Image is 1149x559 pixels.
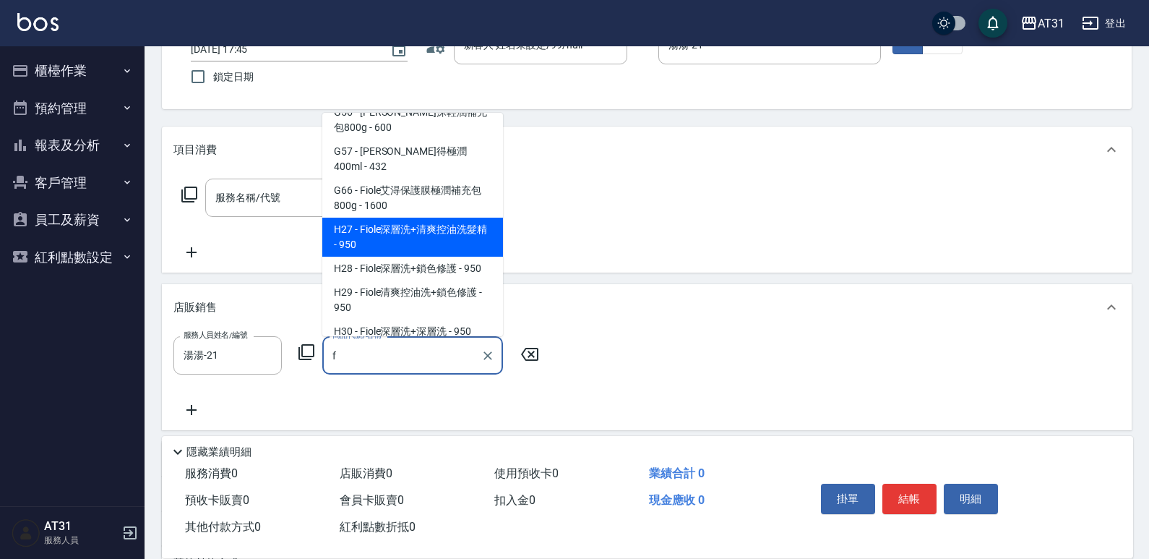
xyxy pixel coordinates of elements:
img: Logo [17,13,59,31]
span: H28 - Fiole深層洗+鎖色修護 - 950 [322,257,503,281]
span: G66 - Fiole艾淂保護膜極潤補充包800g - 1600 [322,179,503,218]
p: 店販銷售 [173,300,217,315]
button: Clear [478,346,498,366]
button: 登出 [1076,10,1132,37]
button: AT31 [1015,9,1070,38]
button: 櫃檯作業 [6,52,139,90]
button: 報表及分析 [6,127,139,164]
button: 紅利點數設定 [6,239,139,276]
p: 隱藏業績明細 [186,445,251,460]
span: G56 - [PERSON_NAME]莯輕潤補充包800g - 600 [322,101,503,140]
span: 預收卡販賣 0 [185,493,249,507]
span: 其他付款方式 0 [185,520,261,534]
span: H29 - Fiole清爽控油洗+鎖色修護 - 950 [322,281,503,320]
button: 掛單 [821,484,875,514]
span: 紅利點數折抵 0 [340,520,416,534]
div: 店販銷售 [162,284,1132,330]
p: 服務人員 [44,534,118,547]
span: 會員卡販賣 0 [340,493,404,507]
button: 預約管理 [6,90,139,127]
span: 店販消費 0 [340,466,392,480]
button: 客戶管理 [6,164,139,202]
span: G57 - [PERSON_NAME]得極潤400ml - 432 [322,140,503,179]
span: 使用預收卡 0 [494,466,559,480]
span: 現金應收 0 [649,493,705,507]
button: 員工及薪資 [6,201,139,239]
img: Person [12,519,40,547]
div: AT31 [1038,14,1064,33]
button: 明細 [944,484,998,514]
button: 結帳 [882,484,937,514]
span: 扣入金 0 [494,493,535,507]
div: 項目消費 [162,127,1132,173]
span: 鎖定日期 [213,69,254,85]
h5: AT31 [44,519,118,534]
span: 服務消費 0 [185,466,238,480]
label: 服務人員姓名/編號 [184,330,247,341]
span: H27 - Fiole深層洗+清爽控油洗髮精 - 950 [322,218,503,257]
input: YYYY/MM/DD hh:mm [191,38,376,61]
button: Choose date, selected date is 2025-10-04 [382,33,416,67]
p: 項目消費 [173,142,217,158]
span: H30 - Fiole深層洗+深層洗 - 950 [322,320,503,343]
button: save [978,9,1007,38]
span: 業績合計 0 [649,466,705,480]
